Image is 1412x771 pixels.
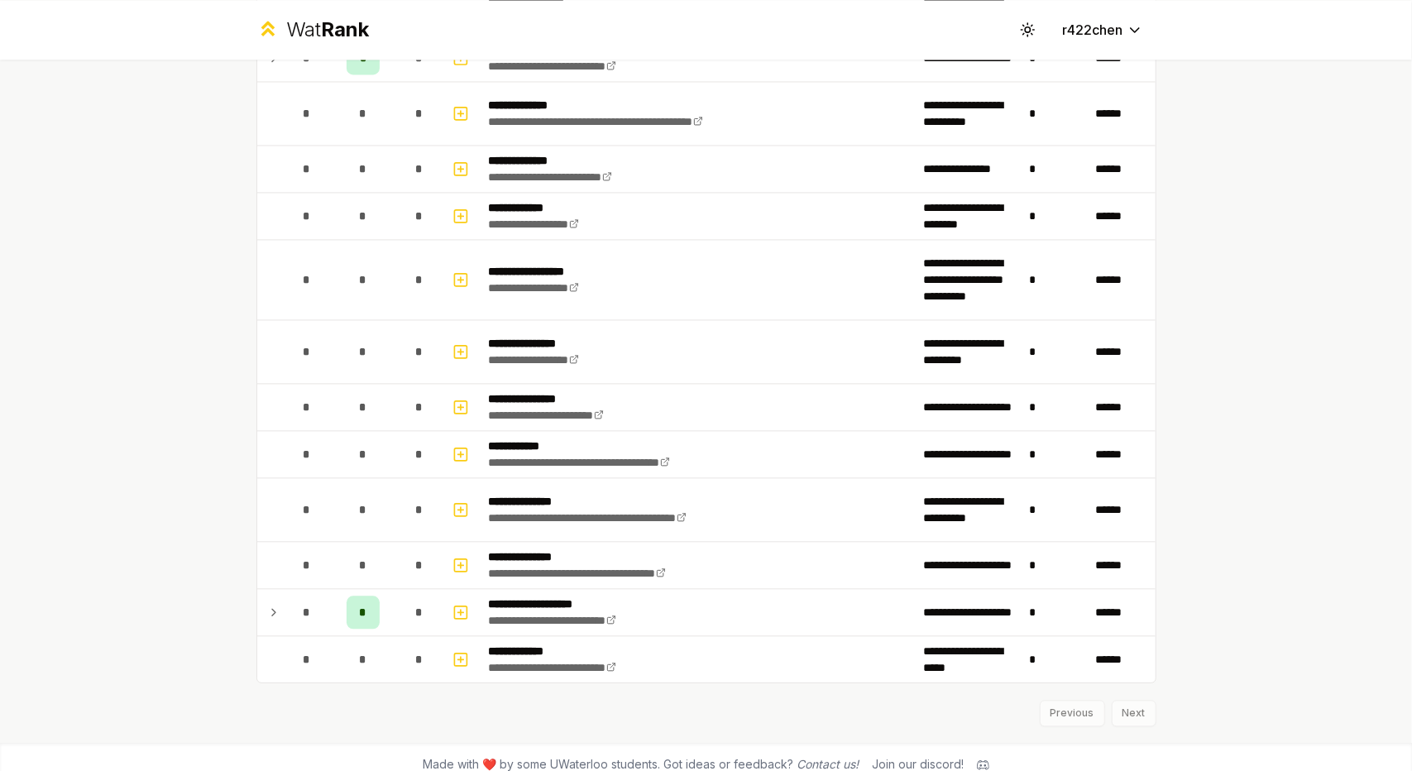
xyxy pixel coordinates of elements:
[321,17,369,41] span: Rank
[1050,15,1156,45] button: r422chen
[797,757,859,771] a: Contact us!
[256,17,370,43] a: WatRank
[286,17,369,43] div: Wat
[1063,20,1123,40] span: r422chen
